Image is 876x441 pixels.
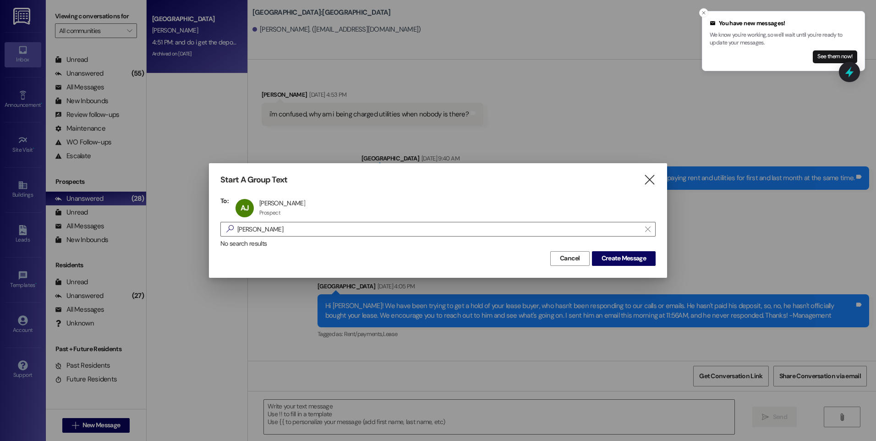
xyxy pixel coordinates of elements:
button: Create Message [592,251,656,266]
span: AJ [241,203,249,213]
span: Create Message [602,254,646,263]
div: You have new messages! [710,19,857,28]
button: See them now! [813,50,857,63]
button: Clear text [641,222,655,236]
h3: To: [220,197,229,205]
div: No search results [220,239,656,248]
button: Close toast [699,8,708,17]
div: [PERSON_NAME] [259,199,305,207]
input: Search for any contact or apartment [237,223,641,236]
i:  [645,226,650,233]
i:  [223,224,237,234]
h3: Start A Group Text [220,175,287,185]
span: Cancel [560,254,580,263]
div: Prospect [259,209,280,216]
button: Cancel [550,251,590,266]
p: We know you're working, so we'll wait until you're ready to update your messages. [710,31,857,47]
i:  [643,175,656,185]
